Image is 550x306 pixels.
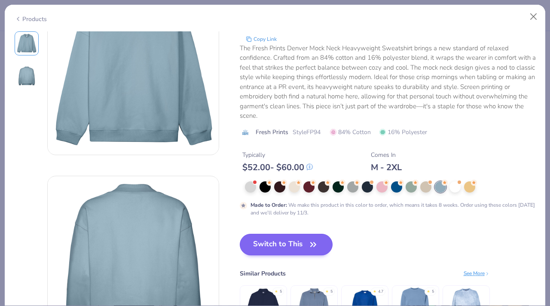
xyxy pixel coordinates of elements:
span: 84% Cotton [330,128,371,137]
div: We make this product in this color to order, which means it takes 8 weeks. Order using these colo... [251,201,536,217]
div: 5 [432,289,434,295]
div: Comes In [371,150,402,159]
div: M - 2XL [371,162,402,173]
img: brand logo [240,129,251,136]
div: 4.7 [378,289,383,295]
span: 16% Polyester [379,128,427,137]
div: Similar Products [240,269,286,278]
div: 5 [280,289,282,295]
div: ★ [427,289,430,292]
img: Front [16,33,37,54]
div: 5 [330,289,333,295]
div: Typically [242,150,313,159]
div: ★ [275,289,278,292]
img: Back [16,66,37,86]
div: ★ [325,289,329,292]
span: Fresh Prints [256,128,288,137]
div: The Fresh Prints Denver Mock Neck Heavyweight Sweatshirt brings a new standard of relaxed confide... [240,43,536,121]
button: copy to clipboard [243,35,279,43]
div: ★ [373,289,376,292]
span: Style FP94 [293,128,321,137]
button: Close [526,9,542,25]
strong: Made to Order : [251,202,287,208]
div: Products [15,15,47,24]
div: $ 52.00 - $ 60.00 [242,162,313,173]
div: See More [464,269,490,277]
button: Switch to This [240,234,333,255]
